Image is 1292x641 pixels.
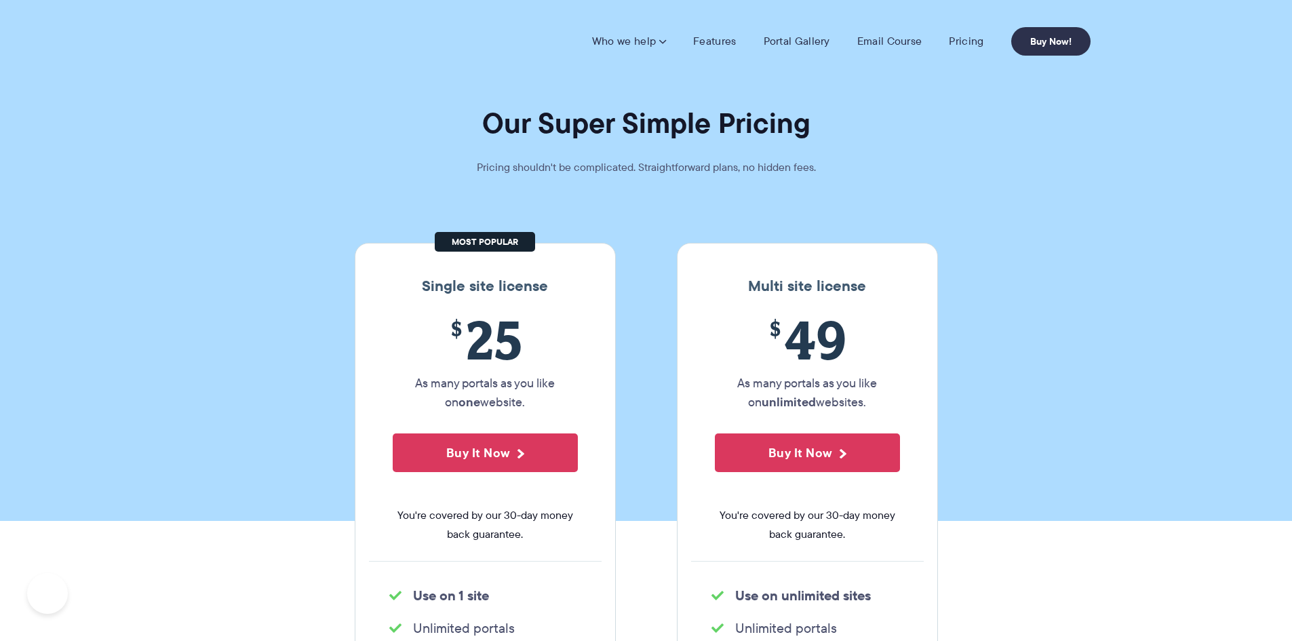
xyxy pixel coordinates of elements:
a: Features [693,35,736,48]
strong: Use on unlimited sites [735,585,871,606]
strong: one [458,393,480,411]
button: Buy It Now [715,433,900,472]
p: As many portals as you like on website. [393,374,578,412]
a: Portal Gallery [764,35,830,48]
h3: Single site license [369,277,602,295]
iframe: Toggle Customer Support [27,573,68,614]
a: Who we help [592,35,666,48]
span: You're covered by our 30-day money back guarantee. [715,506,900,544]
span: 49 [715,309,900,370]
li: Unlimited portals [711,619,903,638]
a: Buy Now! [1011,27,1091,56]
h3: Multi site license [691,277,924,295]
a: Email Course [857,35,922,48]
p: As many portals as you like on websites. [715,374,900,412]
p: Pricing shouldn't be complicated. Straightforward plans, no hidden fees. [443,158,850,177]
span: You're covered by our 30-day money back guarantee. [393,506,578,544]
strong: Use on 1 site [413,585,489,606]
button: Buy It Now [393,433,578,472]
li: Unlimited portals [389,619,581,638]
span: 25 [393,309,578,370]
a: Pricing [949,35,983,48]
strong: unlimited [762,393,816,411]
